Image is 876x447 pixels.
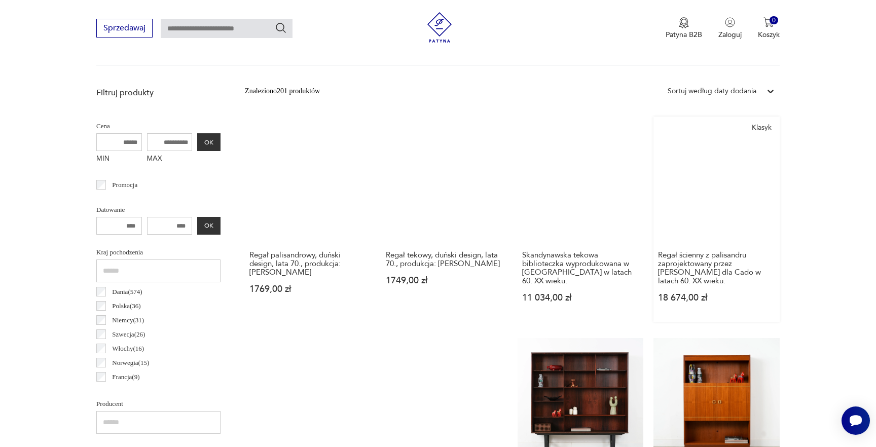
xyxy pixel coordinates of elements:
button: OK [197,133,221,151]
p: 1769,00 zł [249,285,367,293]
a: KlasykRegał ścienny z palisandru zaprojektowany przez Poula Cadoviusa dla Cado w latach 60. XX wi... [653,117,780,322]
p: 11 034,00 zł [522,293,639,302]
p: Norwegia ( 15 ) [112,357,149,368]
label: MIN [96,151,142,167]
button: Patyna B2B [666,17,702,40]
h3: Regał tekowy, duński design, lata 70., produkcja: [PERSON_NAME] [386,251,503,268]
img: Ikona medalu [679,17,689,28]
h3: Regał ścienny z palisandru zaprojektowany przez [PERSON_NAME] dla Cado w latach 60. XX wieku. [658,251,775,285]
button: Zaloguj [718,17,742,40]
p: Promocja [112,179,137,191]
img: Ikonka użytkownika [725,17,735,27]
a: Regał tekowy, duński design, lata 70., produkcja: DaniaRegał tekowy, duński design, lata 70., pro... [381,117,507,322]
p: Czechosłowacja ( 6 ) [112,386,163,397]
a: Sprzedawaj [96,25,153,32]
label: MAX [147,151,193,167]
p: Kraj pochodzenia [96,247,221,258]
p: Cena [96,121,221,132]
button: OK [197,217,221,235]
img: Patyna - sklep z meblami i dekoracjami vintage [424,12,455,43]
p: Koszyk [758,30,780,40]
div: Znaleziono 201 produktów [245,86,320,97]
p: Patyna B2B [666,30,702,40]
p: Niemcy ( 31 ) [112,315,144,326]
button: Sprzedawaj [96,19,153,38]
p: 18 674,00 zł [658,293,775,302]
p: Filtruj produkty [96,87,221,98]
p: Producent [96,398,221,409]
p: Francja ( 9 ) [112,371,139,383]
a: Ikona medaluPatyna B2B [666,17,702,40]
div: Sortuj według daty dodania [668,86,756,97]
button: Szukaj [275,22,287,34]
div: 0 [770,16,778,25]
img: Ikona koszyka [763,17,774,27]
p: Datowanie [96,204,221,215]
p: Zaloguj [718,30,742,40]
p: Polska ( 36 ) [112,301,140,312]
p: Szwecja ( 26 ) [112,329,145,340]
a: Skandynawska tekowa biblioteczka wyprodukowana w Danii w latach 60. XX wieku.Skandynawska tekowa ... [518,117,644,322]
a: Regał palisandrowy, duński design, lata 70., produkcja: DaniaRegał palisandrowy, duński design, l... [245,117,371,322]
iframe: Smartsupp widget button [842,406,870,435]
p: 1749,00 zł [386,276,503,285]
p: Dania ( 574 ) [112,286,142,297]
button: 0Koszyk [758,17,780,40]
p: Włochy ( 16 ) [112,343,144,354]
h3: Skandynawska tekowa biblioteczka wyprodukowana w [GEOGRAPHIC_DATA] w latach 60. XX wieku. [522,251,639,285]
h3: Regał palisandrowy, duński design, lata 70., produkcja: [PERSON_NAME] [249,251,367,277]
